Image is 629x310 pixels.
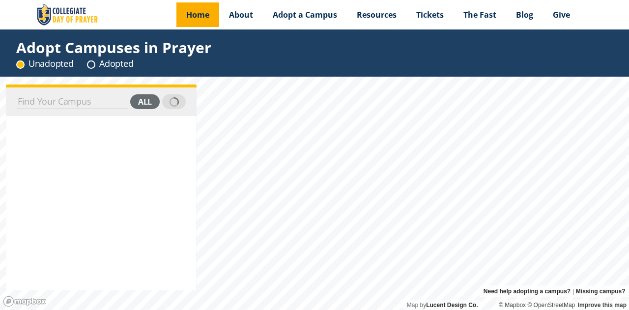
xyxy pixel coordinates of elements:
[463,9,496,20] span: The Fast
[273,9,337,20] span: Adopt a Campus
[480,285,629,297] div: |
[403,300,482,310] div: Map by
[263,2,347,27] a: Adopt a Campus
[357,9,397,20] span: Resources
[543,2,580,27] a: Give
[347,2,406,27] a: Resources
[576,285,626,297] a: Missing campus?
[16,57,73,70] div: Unadopted
[130,94,160,109] div: all
[506,2,543,27] a: Blog
[3,296,46,307] a: Mapbox logo
[484,285,571,297] a: Need help adopting a campus?
[426,302,478,309] a: Lucent Design Co.
[454,2,506,27] a: The Fast
[527,302,575,309] a: OpenStreetMap
[578,302,627,309] a: Improve this map
[87,57,133,70] div: Adopted
[16,41,211,54] div: Adopt Campuses in Prayer
[186,9,209,20] span: Home
[176,2,219,27] a: Home
[416,9,444,20] span: Tickets
[516,9,533,20] span: Blog
[553,9,570,20] span: Give
[219,2,263,27] a: About
[499,302,526,309] a: Mapbox
[406,2,454,27] a: Tickets
[229,9,253,20] span: About
[17,95,128,109] input: Find Your Campus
